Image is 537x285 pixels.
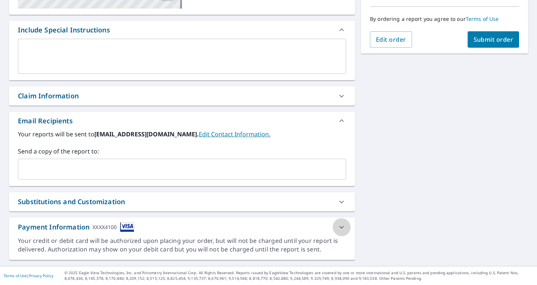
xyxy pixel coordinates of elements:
[29,273,53,278] a: Privacy Policy
[9,21,355,39] div: Include Special Instructions
[18,130,346,139] label: Your reports will be sent to
[18,91,79,101] div: Claim Information
[370,16,519,22] p: By ordering a report you agree to our
[9,112,355,130] div: Email Recipients
[4,273,53,278] p: |
[9,218,355,237] div: Payment InformationXXXX4100cardImage
[120,222,134,232] img: cardImage
[466,15,499,22] a: Terms of Use
[92,222,117,232] div: XXXX4100
[18,222,134,232] div: Payment Information
[468,31,519,48] button: Submit order
[18,116,73,126] div: Email Recipients
[370,31,412,48] button: Edit order
[199,130,270,138] a: EditContactInfo
[9,86,355,105] div: Claim Information
[18,197,125,207] div: Substitutions and Customization
[4,273,27,278] a: Terms of Use
[65,270,533,281] p: © 2025 Eagle View Technologies, Inc. and Pictometry International Corp. All Rights Reserved. Repo...
[94,130,199,138] b: [EMAIL_ADDRESS][DOMAIN_NAME].
[9,192,355,211] div: Substitutions and Customization
[18,25,110,35] div: Include Special Instructions
[474,35,514,44] span: Submit order
[18,237,346,254] div: Your credit or debit card will be authorized upon placing your order, but will not be charged unt...
[18,147,346,156] label: Send a copy of the report to:
[376,35,406,44] span: Edit order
